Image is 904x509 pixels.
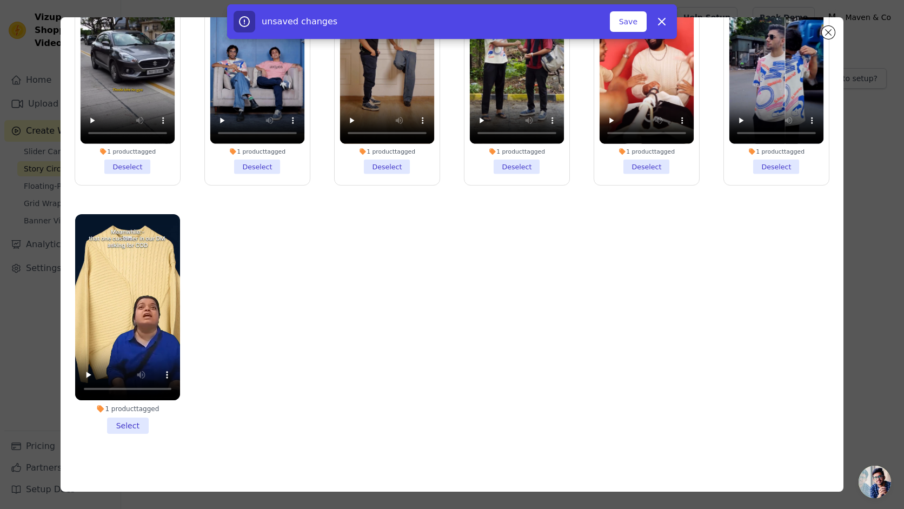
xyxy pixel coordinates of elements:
[75,405,180,413] div: 1 product tagged
[610,11,647,32] button: Save
[81,148,175,155] div: 1 product tagged
[340,148,434,155] div: 1 product tagged
[262,16,337,27] span: unsaved changes
[859,466,891,498] div: Open chat
[470,148,564,155] div: 1 product tagged
[210,148,304,155] div: 1 product tagged
[600,148,694,155] div: 1 product tagged
[729,148,823,155] div: 1 product tagged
